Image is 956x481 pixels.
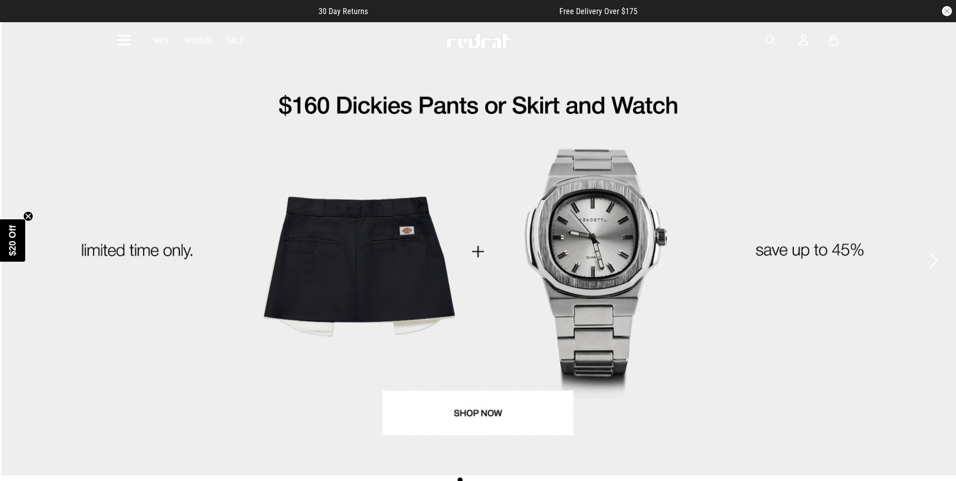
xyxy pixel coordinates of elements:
img: Redrat logo [446,33,513,48]
a: Men [154,36,169,45]
iframe: Customer reviews powered by Trustpilot [388,6,539,16]
button: Next slide [926,250,940,272]
a: Women [185,36,211,45]
a: Sale [227,36,244,45]
span: $20 Off [8,225,18,256]
span: Free Delivery Over $175 [559,7,638,16]
span: 30 Day Returns [318,7,368,16]
button: Close teaser [23,211,33,221]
